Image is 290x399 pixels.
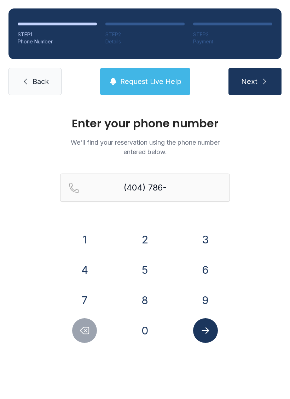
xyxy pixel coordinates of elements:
span: Back [33,77,49,86]
div: STEP 2 [105,31,185,38]
div: Payment [193,38,272,45]
button: 2 [133,227,157,252]
button: 9 [193,288,218,313]
button: 4 [72,258,97,282]
span: Next [241,77,257,86]
button: Delete number [72,318,97,343]
h1: Enter your phone number [60,118,230,129]
button: 0 [133,318,157,343]
div: STEP 1 [18,31,97,38]
button: Submit lookup form [193,318,218,343]
button: 8 [133,288,157,313]
input: Reservation phone number [60,174,230,202]
button: 7 [72,288,97,313]
div: Phone Number [18,38,97,45]
button: 3 [193,227,218,252]
div: Details [105,38,185,45]
p: We'll find your reservation using the phone number entered below. [60,138,230,157]
button: 6 [193,258,218,282]
button: 5 [133,258,157,282]
button: 1 [72,227,97,252]
span: Request Live Help [120,77,181,86]
div: STEP 3 [193,31,272,38]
